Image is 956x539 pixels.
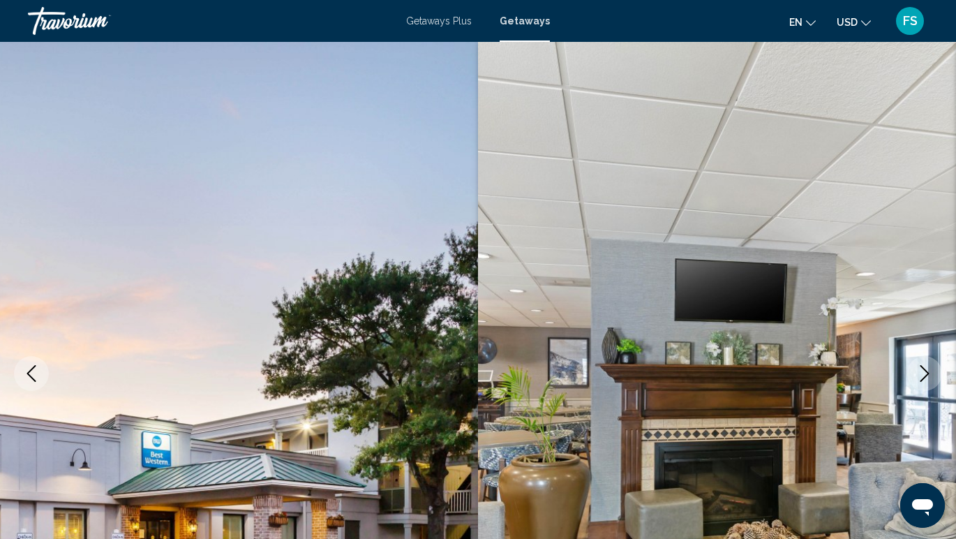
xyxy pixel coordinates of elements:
[789,12,816,32] button: Change language
[903,14,918,28] span: FS
[892,6,928,36] button: User Menu
[500,15,550,27] a: Getaways
[837,17,858,28] span: USD
[406,15,472,27] a: Getaways Plus
[907,356,942,391] button: Next image
[837,12,871,32] button: Change currency
[14,356,49,391] button: Previous image
[900,483,945,528] iframe: Button to launch messaging window
[789,17,802,28] span: en
[28,7,392,35] a: Travorium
